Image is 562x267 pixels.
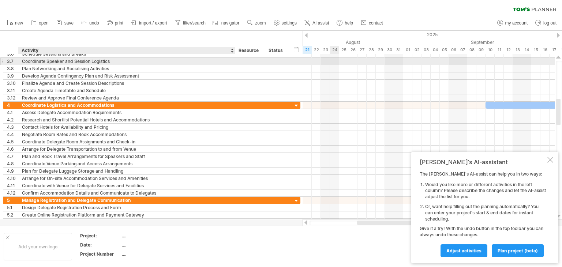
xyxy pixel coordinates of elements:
[4,233,72,260] div: Add your own logo
[22,47,231,54] div: Activity
[122,233,183,239] div: ....
[476,46,486,54] div: Tuesday, 9 September 2025
[22,124,231,131] div: Contact Hotels for Availability and Pricing
[335,18,355,28] a: help
[22,146,231,153] div: Arrange for Delegate Transportation to and from Venue
[533,18,559,28] a: log out
[7,168,18,174] div: 4.9
[7,87,18,94] div: 3.11
[239,47,261,54] div: Resource
[505,20,528,26] span: my account
[7,124,18,131] div: 4.3
[15,20,23,26] span: new
[183,20,206,26] span: filter/search
[440,46,449,54] div: Friday, 5 September 2025
[540,46,550,54] div: Tuesday, 16 September 2025
[22,109,231,116] div: Assess Delegate Accommodation Requirements
[22,65,231,72] div: Plan Networking and Socialising Activities
[245,18,268,28] a: zoom
[22,175,231,182] div: Arrange for On-site Accommodation Services and Amenities
[221,20,239,26] span: navigator
[22,116,231,123] div: Research and Shortlist Potential Hotels and Accommodations
[7,72,18,79] div: 3.9
[22,168,231,174] div: Plan for Delegate Luggage Storage and Handling
[7,153,18,160] div: 4.7
[421,46,431,54] div: Wednesday, 3 September 2025
[282,20,297,26] span: settings
[22,80,231,87] div: Finalize Agenda and Create Session Descriptions
[498,248,538,253] span: plan project (beta)
[492,244,544,257] a: plan project (beta)
[330,46,339,54] div: Sunday, 24 August 2025
[22,102,231,109] div: Coordinate Logistics and Accommodations
[359,18,385,28] a: contact
[7,160,18,167] div: 4.8
[531,46,540,54] div: Monday, 15 September 2025
[7,131,18,138] div: 4.4
[122,242,183,248] div: ....
[303,18,331,28] a: AI assist
[139,20,167,26] span: import / export
[321,46,330,54] div: Saturday, 23 August 2025
[89,20,99,26] span: undo
[7,109,18,116] div: 4.1
[446,248,482,253] span: Adjust activities
[7,65,18,72] div: 3.8
[122,251,183,257] div: ....
[7,146,18,153] div: 4.6
[22,204,231,211] div: Design Delegate Registration Process and Form
[522,46,531,54] div: Sunday, 14 September 2025
[467,46,476,54] div: Monday, 8 September 2025
[357,46,367,54] div: Wednesday, 27 August 2025
[22,219,231,226] div: Set Registration Fees and Payment Terms
[22,87,231,94] div: Create Agenda Timetable and Schedule
[458,46,467,54] div: Sunday, 7 September 2025
[449,46,458,54] div: Saturday, 6 September 2025
[376,46,385,54] div: Friday, 29 August 2025
[339,46,348,54] div: Monday, 25 August 2025
[513,46,522,54] div: Saturday, 13 September 2025
[345,20,353,26] span: help
[312,20,329,26] span: AI assist
[29,18,51,28] a: open
[312,46,321,54] div: Friday, 22 August 2025
[441,244,487,257] a: Adjust activities
[22,131,231,138] div: Negotiate Room Rates and Book Accommodations
[7,189,18,196] div: 4.12
[504,46,513,54] div: Friday, 12 September 2025
[39,20,49,26] span: open
[129,18,169,28] a: import / export
[5,18,25,28] a: new
[22,153,231,160] div: Plan and Book Travel Arrangements for Speakers and Staff
[420,171,546,257] div: The [PERSON_NAME]'s AI-assist can help you in two ways: Give it a try! With the undo button in th...
[543,20,557,26] span: log out
[412,46,421,54] div: Tuesday, 2 September 2025
[7,116,18,123] div: 4.2
[7,80,18,87] div: 3.10
[431,46,440,54] div: Thursday, 4 September 2025
[22,189,231,196] div: Confirm Accommodation Details and Communicate to Delegates
[495,18,530,28] a: my account
[7,197,18,204] div: 5
[550,46,559,54] div: Wednesday, 17 September 2025
[22,138,231,145] div: Coordinate Delegate Room Assignments and Check-in
[80,242,120,248] div: Date:
[495,46,504,54] div: Thursday, 11 September 2025
[64,20,74,26] span: save
[7,211,18,218] div: 5.2
[255,20,266,26] span: zoom
[7,138,18,145] div: 4.5
[385,46,394,54] div: Saturday, 30 August 2025
[303,46,312,54] div: Thursday, 21 August 2025
[79,18,101,28] a: undo
[269,47,285,54] div: Status
[403,46,412,54] div: Monday, 1 September 2025
[369,20,383,26] span: contact
[7,94,18,101] div: 3.12
[173,18,208,28] a: filter/search
[80,251,120,257] div: Project Number
[22,58,231,65] div: Coordinate Speaker and Session Logistics
[22,211,231,218] div: Create Online Registration Platform and Payment Gateway
[486,46,495,54] div: Wednesday, 10 September 2025
[420,158,546,166] div: [PERSON_NAME]'s AI-assistant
